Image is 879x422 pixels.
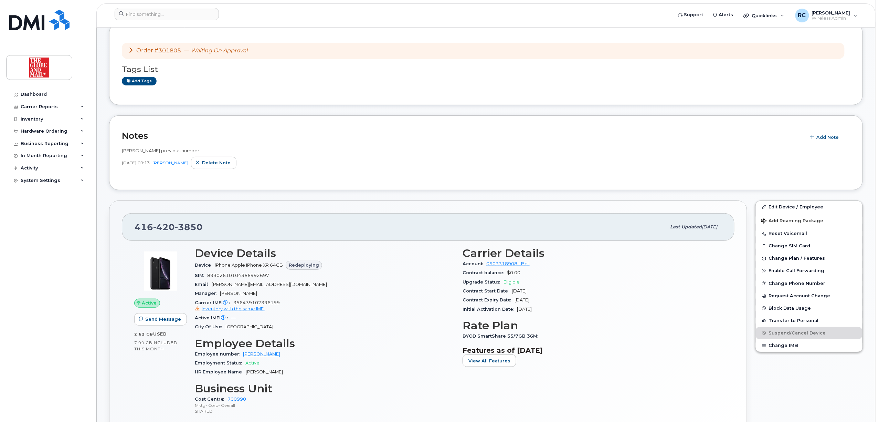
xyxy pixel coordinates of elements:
[191,47,247,54] em: Waiting On Approval
[245,360,260,366] span: Active
[231,315,236,320] span: —
[122,77,157,85] a: Add tags
[463,288,512,294] span: Contract Start Date
[752,13,777,18] span: Quicklinks
[195,300,233,305] span: Carrier IMEI
[756,302,862,315] button: Block Data Usage
[756,327,862,339] button: Suspend/Cancel Device
[195,263,215,268] span: Device
[684,11,703,18] span: Support
[702,224,718,229] span: [DATE]
[761,218,824,225] span: Add Roaming Package
[195,315,231,320] span: Active IMEI
[134,332,153,337] span: 2.62 GB
[136,47,153,54] span: Order
[463,333,541,339] span: BYOD SmartShare 55/7GB 36M
[756,315,862,327] button: Transfer to Personal
[225,324,273,329] span: [GEOGRAPHIC_DATA]
[468,358,510,364] span: View All Features
[769,330,826,336] span: Suspend/Cancel Device
[212,282,327,287] span: [PERSON_NAME][EMAIL_ADDRESS][DOMAIN_NAME]
[195,324,225,329] span: City Of Use
[756,265,862,277] button: Enable Call Forwarding
[155,47,181,54] a: #301805
[739,9,789,22] div: Quicklinks
[463,346,722,354] h3: Features as of [DATE]
[195,291,220,296] span: Manager
[195,369,246,374] span: HR Employee Name
[756,227,862,240] button: Reset Voicemail
[227,397,246,402] a: 700990
[195,337,454,350] h3: Employee Details
[202,306,265,311] span: Inventory with the same IMEI
[142,300,157,306] span: Active
[202,159,231,166] span: Delete note
[463,279,504,285] span: Upgrade Status
[122,148,199,153] span: [PERSON_NAME] previous number
[122,160,136,166] span: [DATE]
[517,307,532,312] span: [DATE]
[812,16,850,21] span: Wireless Admin
[769,268,825,274] span: Enable Call Forwarding
[184,47,247,54] span: —
[719,11,733,18] span: Alerts
[769,256,825,261] span: Change Plan / Features
[140,250,181,292] img: image20231002-3703462-1qb80zy.jpeg
[708,8,738,22] a: Alerts
[195,282,212,287] span: Email
[122,65,850,74] h3: Tags List
[153,331,167,337] span: used
[463,354,516,367] button: View All Features
[756,339,862,352] button: Change IMEI
[195,273,207,278] span: SIM
[134,340,178,351] span: included this month
[463,247,722,259] h3: Carrier Details
[175,222,203,232] span: 3850
[195,306,265,311] a: Inventory with the same IMEI
[756,252,862,265] button: Change Plan / Features
[756,201,862,213] a: Edit Device / Employee
[674,8,708,22] a: Support
[220,291,257,296] span: [PERSON_NAME]
[195,408,454,414] p: SHARED
[670,224,702,229] span: Last updated
[135,222,203,232] span: 416
[798,11,806,20] span: RC
[463,307,517,312] span: Initial Activation Date
[756,240,862,252] button: Change SIM Card
[806,131,845,143] button: Add Note
[463,261,486,266] span: Account
[463,319,722,332] h3: Rate Plan
[756,213,862,227] button: Add Roaming Package
[817,134,839,141] span: Add Note
[463,297,515,302] span: Contract Expiry Date
[515,297,529,302] span: [DATE]
[486,261,530,266] a: 0503318908 - Bell
[289,262,319,268] span: Redeploying
[134,313,187,326] button: Send Message
[463,270,507,275] span: Contract balance
[122,131,802,141] h2: Notes
[512,288,527,294] span: [DATE]
[153,222,175,232] span: 420
[134,340,152,345] span: 7.00 GB
[243,351,280,357] a: [PERSON_NAME]
[215,263,283,268] span: iPhone Apple iPhone XR 64GB
[207,273,269,278] span: 89302610104366992697
[504,279,520,285] span: Eligible
[195,247,454,259] h3: Device Details
[152,160,188,165] a: [PERSON_NAME]
[812,10,850,16] span: [PERSON_NAME]
[195,397,227,402] span: Cost Centre
[138,160,150,166] span: 09:13
[195,382,454,395] h3: Business Unit
[791,9,862,22] div: Richard Chan
[756,290,862,302] button: Request Account Change
[507,270,520,275] span: $0.00
[246,369,283,374] span: [PERSON_NAME]
[115,8,219,20] input: Find something...
[195,351,243,357] span: Employee number
[195,300,454,312] span: 356439102396199
[756,277,862,290] button: Change Phone Number
[195,402,454,408] p: Mktg- Corp- Overall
